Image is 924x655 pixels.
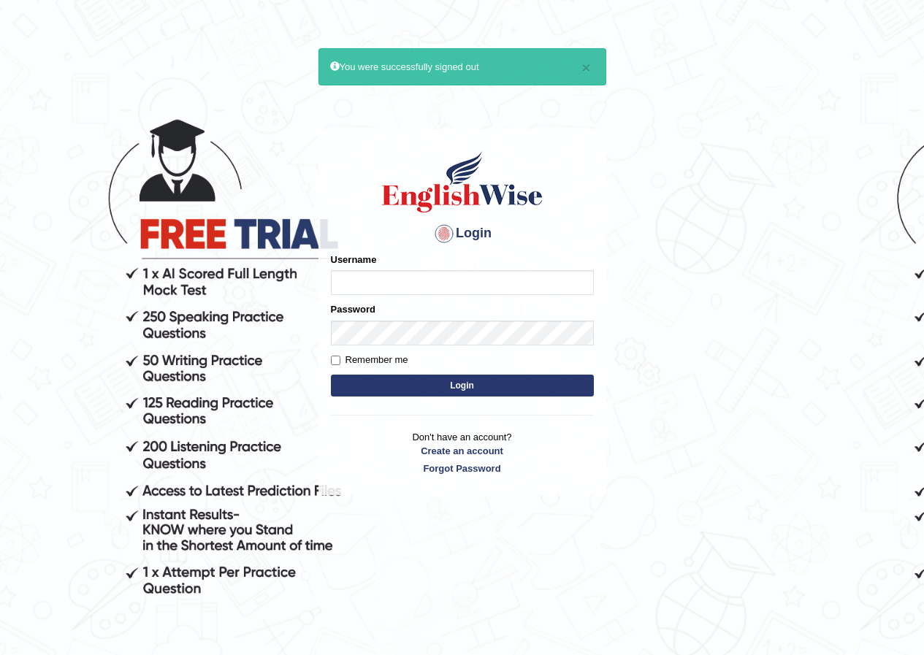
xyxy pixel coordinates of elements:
label: Remember me [331,353,408,367]
a: Forgot Password [331,461,594,475]
a: Create an account [331,444,594,458]
input: Remember me [331,356,340,365]
button: Login [331,375,594,397]
button: × [581,60,590,75]
div: You were successfully signed out [318,48,606,85]
label: Username [331,253,377,267]
label: Password [331,302,375,316]
h4: Login [331,222,594,245]
p: Don't have an account? [331,430,594,475]
img: Logo of English Wise sign in for intelligent practice with AI [379,149,546,215]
